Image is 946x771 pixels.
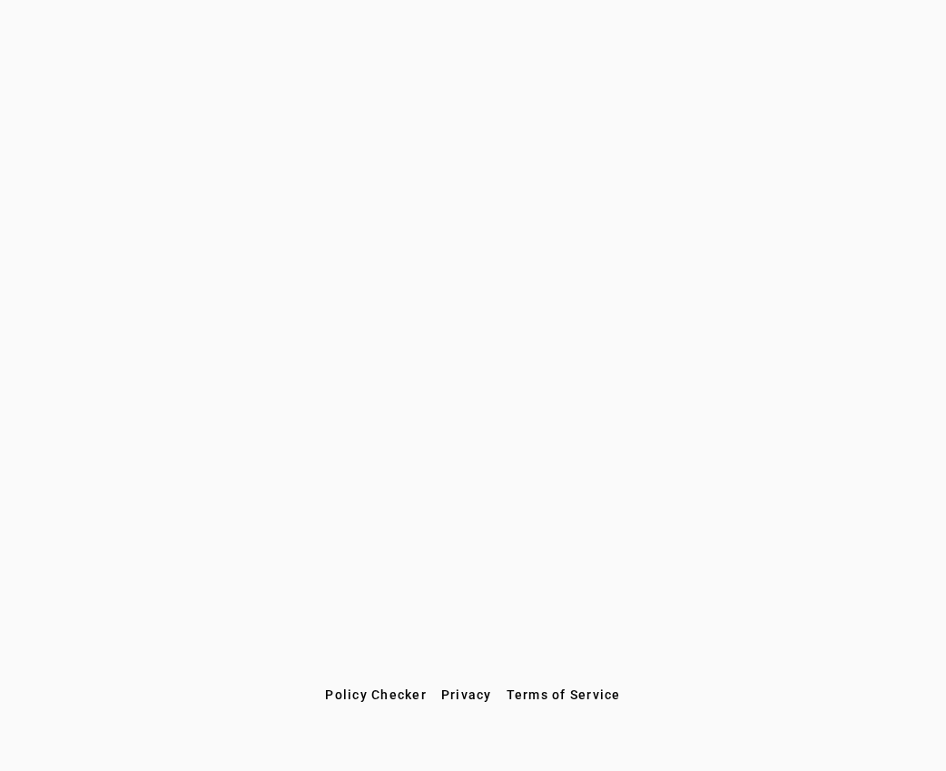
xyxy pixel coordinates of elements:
[434,678,499,711] button: Privacy
[507,687,621,702] span: Terms of Service
[441,687,492,702] span: Privacy
[499,678,628,711] button: Terms of Service
[318,678,434,711] button: Policy Checker
[325,687,427,702] span: Policy Checker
